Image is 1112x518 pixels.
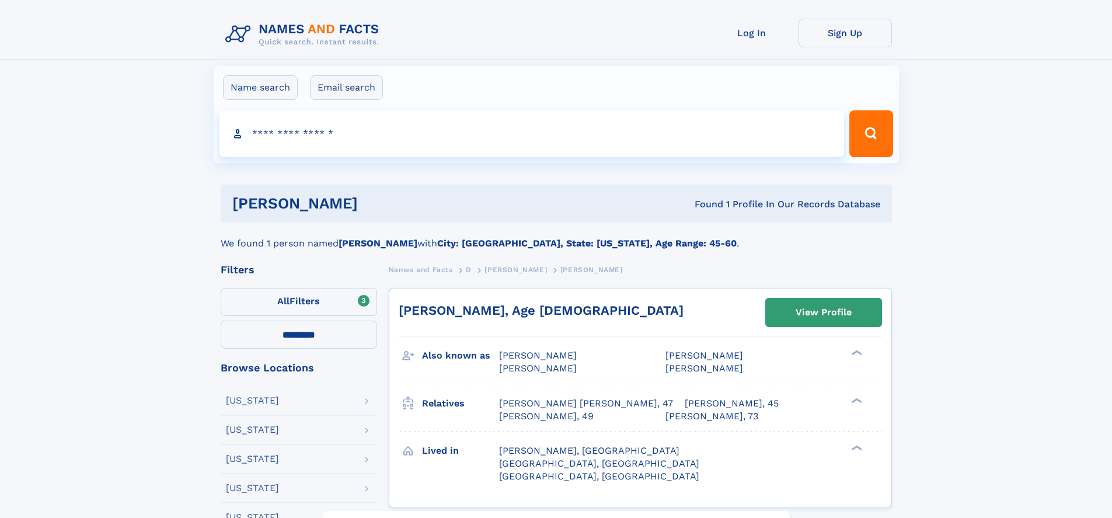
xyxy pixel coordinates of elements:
button: Search Button [849,110,893,157]
a: Sign Up [799,19,892,47]
b: [PERSON_NAME] [339,238,417,249]
h3: Relatives [422,394,499,413]
div: Found 1 Profile In Our Records Database [526,198,880,211]
a: [PERSON_NAME] [484,262,547,277]
a: [PERSON_NAME], 73 [665,410,758,423]
div: ❯ [849,349,863,357]
span: [PERSON_NAME] [665,350,743,361]
div: ❯ [849,444,863,451]
a: [PERSON_NAME], 49 [499,410,594,423]
b: City: [GEOGRAPHIC_DATA], State: [US_STATE], Age Range: 45-60 [437,238,737,249]
label: Filters [221,288,377,316]
span: [PERSON_NAME] [484,266,547,274]
span: [GEOGRAPHIC_DATA], [GEOGRAPHIC_DATA] [499,458,699,469]
a: View Profile [766,298,881,326]
label: Email search [310,75,383,100]
div: We found 1 person named with . [221,223,892,251]
div: View Profile [796,299,852,326]
a: Names and Facts [389,262,453,277]
label: Name search [223,75,298,100]
span: [GEOGRAPHIC_DATA], [GEOGRAPHIC_DATA] [499,471,699,482]
a: Log In [705,19,799,47]
a: [PERSON_NAME], 45 [685,397,779,410]
h3: Lived in [422,441,499,461]
span: [PERSON_NAME] [499,363,577,374]
h3: Also known as [422,346,499,366]
input: search input [219,110,845,157]
img: Logo Names and Facts [221,19,389,50]
div: [US_STATE] [226,484,279,493]
a: [PERSON_NAME], Age [DEMOGRAPHIC_DATA] [399,303,684,318]
h1: [PERSON_NAME] [232,196,527,211]
div: [US_STATE] [226,425,279,434]
div: ❯ [849,397,863,404]
a: D [466,262,472,277]
span: D [466,266,472,274]
div: [US_STATE] [226,454,279,464]
a: [PERSON_NAME] [PERSON_NAME], 47 [499,397,673,410]
span: [PERSON_NAME] [560,266,623,274]
div: [US_STATE] [226,396,279,405]
div: Filters [221,265,377,275]
span: [PERSON_NAME] [665,363,743,374]
span: [PERSON_NAME], [GEOGRAPHIC_DATA] [499,445,679,456]
span: [PERSON_NAME] [499,350,577,361]
span: All [277,295,290,307]
div: Browse Locations [221,363,377,373]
